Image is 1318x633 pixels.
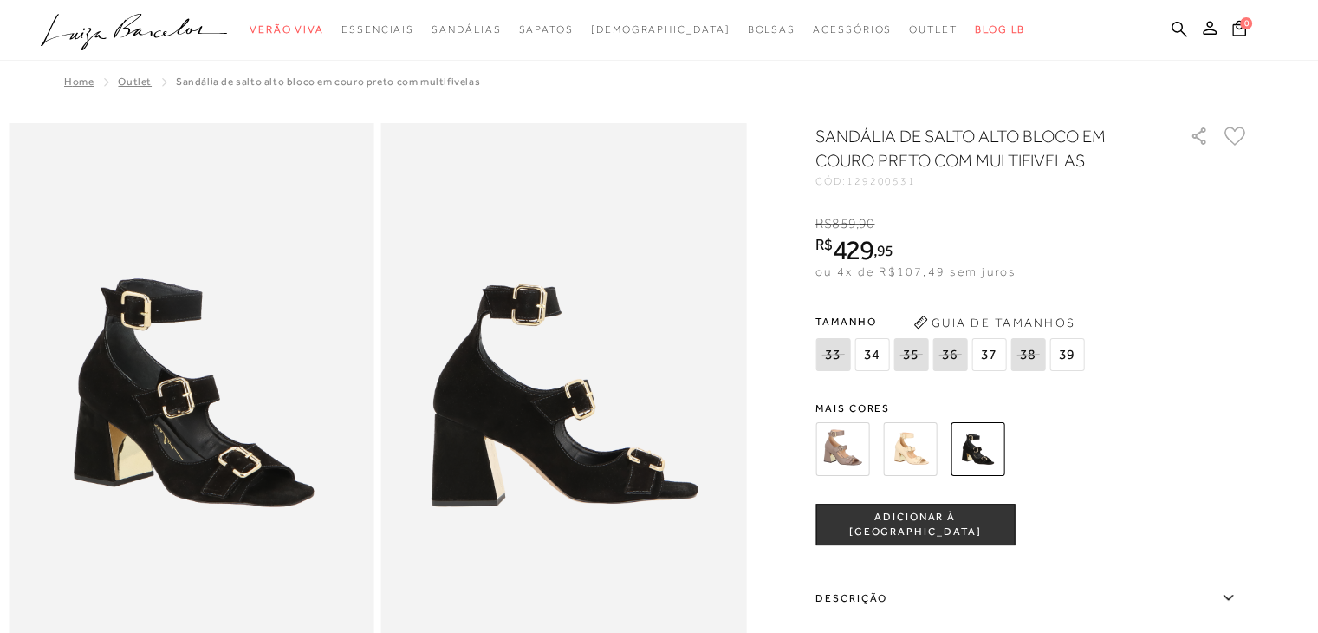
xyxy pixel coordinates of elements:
[815,237,833,252] i: R$
[975,14,1025,46] a: BLOG LB
[815,124,1140,173] h1: SANDÁLIA DE SALTO ALTO BLOCO EM COURO PRETO COM MULTIFIVELAS
[971,338,1006,371] span: 37
[815,264,1016,278] span: ou 4x de R$107,49 sem juros
[816,510,1014,540] span: ADICIONAR À [GEOGRAPHIC_DATA]
[854,338,889,371] span: 34
[847,175,916,187] span: 129200531
[877,241,893,259] span: 95
[909,23,958,36] span: Outlet
[815,504,1015,545] button: ADICIONAR À [GEOGRAPHIC_DATA]
[815,422,869,476] img: SANDÁLIA DE SALTO ALTO BLOCO EM COURO CINZA DUMBO COM MULTIFIVELAS
[250,23,324,36] span: Verão Viva
[815,338,850,371] span: 33
[815,309,1088,335] span: Tamanho
[932,338,967,371] span: 36
[1010,338,1045,371] span: 38
[813,23,892,36] span: Acessórios
[518,23,573,36] span: Sapatos
[1049,338,1084,371] span: 39
[747,23,795,36] span: Bolsas
[591,14,730,46] a: noSubCategoriesText
[883,422,937,476] img: SANDÁLIA DE SALTO ALTO BLOCO EM COURO NATA COM MULTIFIVELAS
[747,14,795,46] a: categoryNavScreenReaderText
[432,23,501,36] span: Sandálias
[813,14,892,46] a: categoryNavScreenReaderText
[815,176,1162,186] div: CÓD:
[591,23,730,36] span: [DEMOGRAPHIC_DATA]
[341,14,414,46] a: categoryNavScreenReaderText
[909,14,958,46] a: categoryNavScreenReaderText
[893,338,928,371] span: 35
[815,573,1249,623] label: Descrição
[873,243,893,258] i: ,
[1227,19,1251,42] button: 0
[859,216,874,232] span: 90
[907,309,1081,336] button: Guia de Tamanhos
[833,234,873,265] span: 429
[64,75,94,88] a: Home
[815,403,1249,414] span: Mais cores
[832,216,855,232] span: 859
[118,75,152,88] a: Outlet
[341,23,414,36] span: Essenciais
[432,14,501,46] a: categoryNavScreenReaderText
[951,422,1004,476] img: SANDÁLIA DE SALTO ALTO BLOCO EM COURO PRETO COM MULTIFIVELAS
[815,216,832,232] i: R$
[518,14,573,46] a: categoryNavScreenReaderText
[975,23,1025,36] span: BLOG LB
[176,75,480,88] span: SANDÁLIA DE SALTO ALTO BLOCO EM COURO PRETO COM MULTIFIVELAS
[250,14,324,46] a: categoryNavScreenReaderText
[856,216,875,232] i: ,
[1240,17,1252,29] span: 0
